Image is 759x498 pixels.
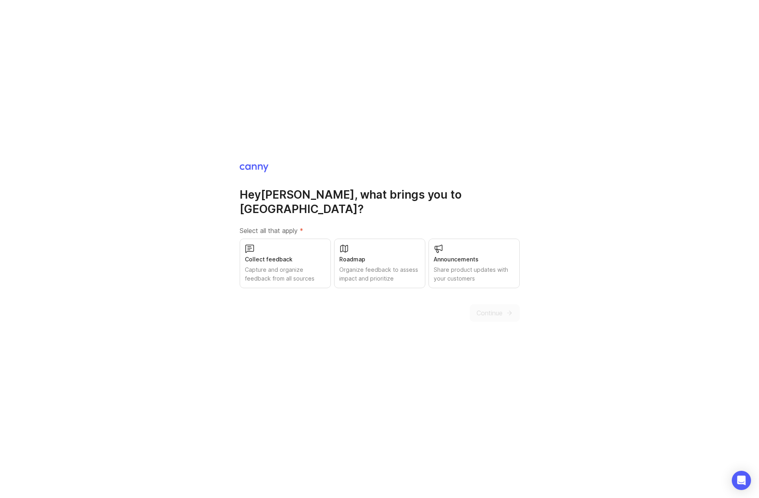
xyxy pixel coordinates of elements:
div: Organize feedback to assess impact and prioritize [339,265,420,283]
div: Open Intercom Messenger [732,471,751,490]
button: RoadmapOrganize feedback to assess impact and prioritize [334,239,425,288]
div: Roadmap [339,255,420,264]
div: Collect feedback [245,255,326,264]
div: Announcements [434,255,515,264]
h1: Hey [PERSON_NAME] , what brings you to [GEOGRAPHIC_DATA]? [240,187,520,216]
img: Canny Home [240,164,268,172]
button: AnnouncementsShare product updates with your customers [429,239,520,288]
div: Capture and organize feedback from all sources [245,265,326,283]
button: Collect feedbackCapture and organize feedback from all sources [240,239,331,288]
label: Select all that apply [240,226,520,235]
div: Share product updates with your customers [434,265,515,283]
